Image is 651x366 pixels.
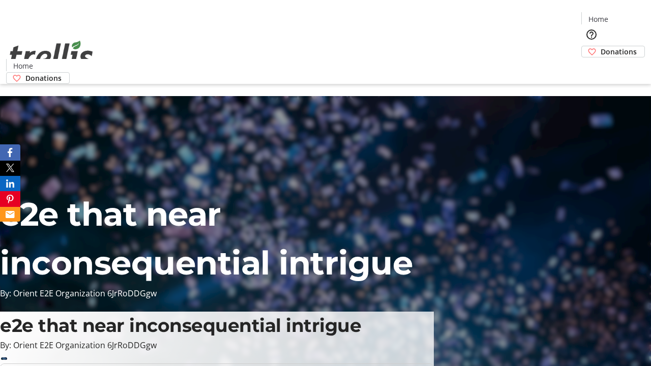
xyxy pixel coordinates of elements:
span: Donations [25,73,62,83]
span: Home [588,14,608,24]
a: Donations [6,72,70,84]
span: Donations [601,46,637,57]
button: Help [581,24,602,45]
a: Home [582,14,614,24]
button: Cart [581,57,602,78]
img: Orient E2E Organization 6JrRoDDGgw's Logo [6,29,97,80]
a: Home [7,60,39,71]
a: Donations [581,46,645,57]
span: Home [13,60,33,71]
